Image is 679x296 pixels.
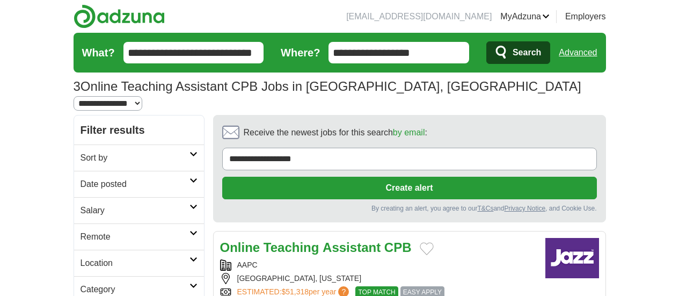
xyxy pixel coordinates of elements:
[281,287,309,296] span: $51,318
[74,171,204,197] a: Date posted
[565,10,606,23] a: Employers
[323,240,381,255] strong: Assistant
[244,126,427,139] span: Receive the newest jobs for this search :
[220,240,412,255] a: Online Teaching Assistant CPB
[74,79,581,93] h1: Online Teaching Assistant CPB Jobs in [GEOGRAPHIC_DATA], [GEOGRAPHIC_DATA]
[346,10,492,23] li: [EMAIL_ADDRESS][DOMAIN_NAME]
[222,177,597,199] button: Create alert
[281,45,320,61] label: Where?
[74,223,204,250] a: Remote
[81,178,189,191] h2: Date posted
[74,145,204,171] a: Sort by
[264,240,319,255] strong: Teaching
[545,238,599,278] img: Company logo
[477,205,493,212] a: T&Cs
[74,77,81,96] span: 3
[220,273,537,284] div: [GEOGRAPHIC_DATA], [US_STATE]
[81,283,189,296] h2: Category
[81,257,189,270] h2: Location
[81,151,189,164] h2: Sort by
[74,4,165,28] img: Adzuna logo
[513,42,541,63] span: Search
[222,204,597,213] div: By creating an alert, you agree to our and , and Cookie Use.
[559,42,597,63] a: Advanced
[74,197,204,223] a: Salary
[81,230,189,243] h2: Remote
[500,10,550,23] a: MyAdzuna
[81,204,189,217] h2: Salary
[393,128,425,137] a: by email
[74,115,204,145] h2: Filter results
[82,45,115,61] label: What?
[420,242,434,255] button: Add to favorite jobs
[74,250,204,276] a: Location
[504,205,545,212] a: Privacy Notice
[220,259,537,271] div: AAPC
[486,41,550,64] button: Search
[384,240,412,255] strong: CPB
[220,240,260,255] strong: Online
